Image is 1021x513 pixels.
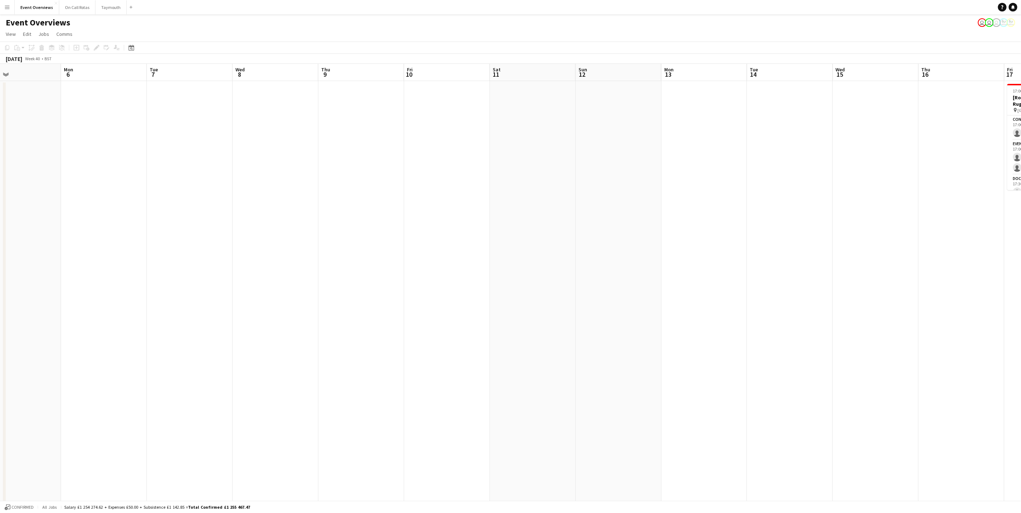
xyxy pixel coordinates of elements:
app-user-avatar: Operations Team [992,18,1001,27]
a: Edit [20,29,34,39]
a: Jobs [36,29,52,39]
app-user-avatar: Operations Team [978,18,987,27]
app-user-avatar: Operations Team [985,18,994,27]
span: Total Confirmed £1 255 467.47 [188,504,250,510]
span: Confirmed [11,505,34,510]
div: Salary £1 254 274.62 + Expenses £50.00 + Subsistence £1 142.85 = [64,504,250,510]
span: View [6,31,16,37]
span: Edit [23,31,31,37]
div: [DATE] [6,55,22,62]
span: Week 40 [24,56,42,61]
button: Confirmed [4,503,35,511]
h1: Event Overviews [6,17,70,28]
span: All jobs [41,504,58,510]
app-user-avatar: Operations Manager [1007,18,1015,27]
button: Event Overviews [15,0,59,14]
button: Taymouth [95,0,127,14]
span: Jobs [38,31,49,37]
button: On Call Rotas [59,0,95,14]
span: Comms [56,31,72,37]
app-user-avatar: Operations Manager [999,18,1008,27]
a: Comms [53,29,75,39]
div: BST [45,56,52,61]
a: View [3,29,19,39]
